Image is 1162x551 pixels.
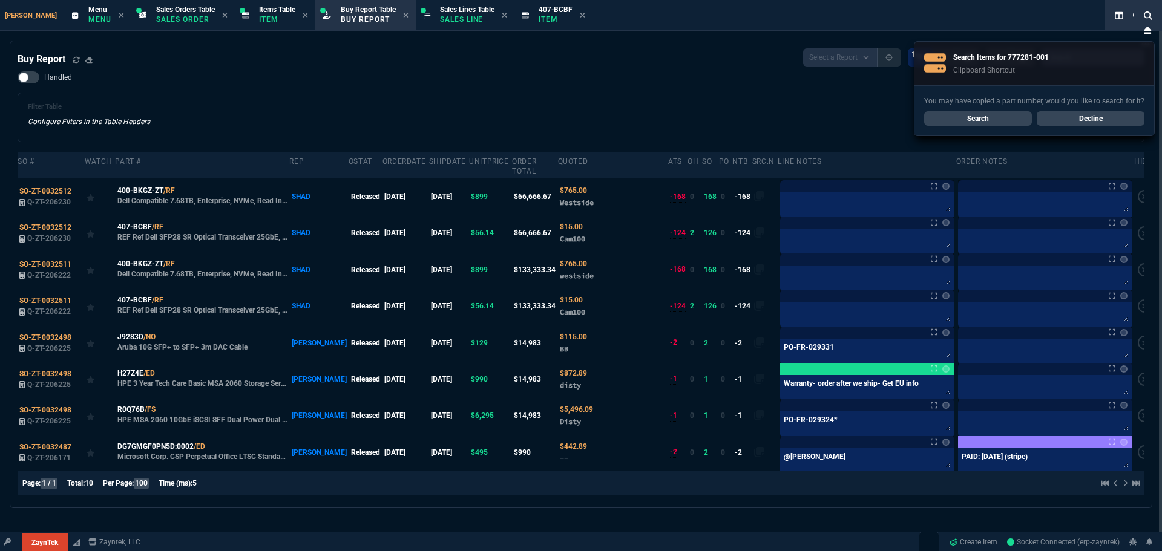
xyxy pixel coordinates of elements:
[721,229,725,237] span: 0
[85,479,93,487] span: 10
[87,371,113,388] div: Add to Watchlist
[117,441,194,452] span: DG7GMGF0PN5D:0002
[117,331,143,342] span: J9283D
[349,397,382,434] td: Released
[382,361,429,397] td: [DATE]
[778,157,821,166] div: Line Notes
[87,224,113,241] div: Add to Watchlist
[341,5,396,14] span: Buy Report Table
[67,479,85,487] span: Total:
[690,339,694,347] span: 0
[44,73,72,82] span: Handled
[19,333,71,342] span: SO-ZT-0032498
[1037,111,1144,126] a: Decline
[690,411,694,420] span: 0
[289,324,348,360] td: [PERSON_NAME]
[103,479,134,487] span: Per Page:
[117,305,288,315] p: REF Ref Dell SFP28 SR Optical Transceiver 25GbE, Customer Kit
[440,15,494,24] p: Sales Line
[558,157,588,166] abbr: Quoted Cost and Sourcing Notes
[469,215,512,251] td: $56.14
[732,288,752,324] td: -124
[469,157,508,166] div: unitPrice
[156,5,215,14] span: Sales Orders Table
[27,234,71,243] span: Q-ZT-206230
[560,186,587,195] span: Quoted Cost
[87,298,113,315] div: Add to Watchlist
[289,361,348,397] td: [PERSON_NAME]
[117,368,143,379] span: H27Z4E
[512,252,557,288] td: $133,333.34
[429,324,469,360] td: [DATE]
[115,215,289,251] td: REF Ref Dell SFP28 SR Optical Transceiver 25GbE, Customer Kit
[429,215,469,251] td: [DATE]
[19,223,71,232] span: SO-ZT-0032512
[41,478,57,489] span: 1 / 1
[721,375,725,383] span: 0
[1139,8,1157,23] nx-icon: Search
[18,52,65,67] h4: Buy Report
[115,361,289,397] td: HPE 3 Year Tech Care Basic MSA 2060 Storage Service
[85,157,112,166] div: Watch
[115,324,289,360] td: Aruba 10G SFP+ to SFP+ 3m DAC Cable
[289,397,348,434] td: [PERSON_NAME]
[159,479,192,487] span: Time (ms):
[349,361,382,397] td: Released
[560,259,587,268] span: Quoted Cost
[117,404,145,415] span: R0Q76B
[732,215,752,251] td: -124
[429,288,469,324] td: [DATE]
[690,448,694,457] span: 0
[115,252,289,288] td: Dell Compatible 7.68TB, Enterprise, NVMe, Read Intensive Drive, U.2, Gen4 with Carrier
[27,380,71,389] span: Q-ZT-206225
[560,369,587,377] span: Quoted Cost
[670,301,686,312] div: -124
[702,252,718,288] td: 168
[349,215,382,251] td: Released
[88,15,111,24] p: Menu
[115,288,289,324] td: REF Ref Dell SFP28 SR Optical Transceiver 25GbE, Customer Kit
[289,288,348,324] td: SHAD
[469,324,512,360] td: $129
[117,452,288,461] p: Microsoft Corp. CSP Perpetual Office LTSC Standard 2024
[88,5,107,14] span: Menu
[117,342,248,352] p: Aruba 10G SFP+ to SFP+ 3m DAC Cable
[27,454,71,462] span: Q-ZT-206171
[670,191,686,203] div: -168
[303,11,308,21] nx-icon: Close Tab
[512,324,557,360] td: $14,983
[702,397,718,434] td: 1
[702,288,718,324] td: 126
[1110,8,1128,23] nx-icon: Split Panels
[953,65,1049,75] p: Clipboard Shortcut
[670,227,686,239] div: -124
[134,478,149,489] span: 100
[721,339,725,347] span: 0
[670,373,677,385] div: -1
[688,157,698,166] div: OH
[702,324,718,360] td: 2
[429,178,469,215] td: [DATE]
[580,11,585,21] nx-icon: Close Tab
[145,404,156,415] a: /FS
[222,11,228,21] nx-icon: Close Tab
[27,417,71,425] span: Q-ZT-206225
[512,215,557,251] td: $66,666.67
[1007,536,1120,547] a: z6VsP3iv64oYiTe6AADe
[560,223,583,231] span: Quoted Cost
[87,334,113,351] div: Add to Watchlist
[18,157,34,166] div: SO #
[163,185,175,196] a: /RF
[560,405,593,414] span: Quoted Cost
[382,252,429,288] td: [DATE]
[670,264,686,275] div: -168
[512,288,557,324] td: $133,333.34
[469,288,512,324] td: $56.14
[560,198,594,207] span: Westside
[1139,23,1156,37] nx-icon: Close Workbench
[469,178,512,215] td: $899
[27,344,71,353] span: Q-ZT-206225
[117,185,163,196] span: 400-BKGZ-ZT
[732,252,752,288] td: -168
[382,288,429,324] td: [DATE]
